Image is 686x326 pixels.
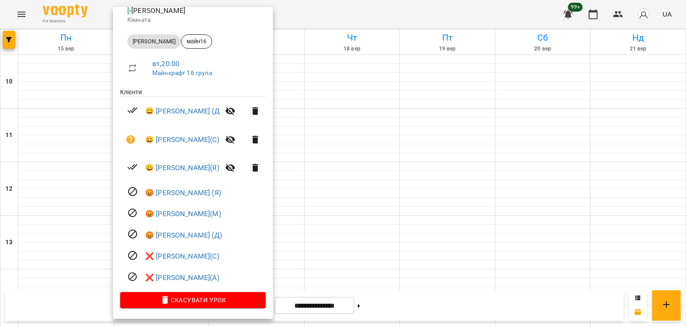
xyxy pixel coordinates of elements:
a: ❌ [PERSON_NAME](А) [145,272,219,283]
button: Скасувати Урок [120,292,266,308]
a: 😡 [PERSON_NAME] (Я) [145,188,221,198]
svg: Візит скасовано [127,272,138,282]
span: [PERSON_NAME] [127,38,181,46]
ul: Клієнти [120,88,266,292]
svg: Візит сплачено [127,162,138,172]
span: майн16 [181,38,212,46]
svg: Візит сплачено [127,105,138,116]
a: 😡 [PERSON_NAME] (Д) [145,230,222,241]
div: майн16 [181,34,212,49]
a: вт , 20:00 [152,59,180,68]
svg: Візит скасовано [127,229,138,239]
span: Скасувати Урок [127,295,259,305]
a: Майнкрафт 16 група [152,69,212,76]
svg: Візит скасовано [127,208,138,218]
a: 😀 [PERSON_NAME] (Д [145,106,220,117]
a: 😡 [PERSON_NAME](М) [145,209,221,219]
span: - [PERSON_NAME] [127,6,187,15]
a: ❌ [PERSON_NAME](С) [145,251,219,262]
svg: Візит скасовано [127,186,138,197]
svg: Візит скасовано [127,250,138,261]
button: Візит ще не сплачено. Додати оплату? [120,129,142,150]
a: 😀 [PERSON_NAME](С) [145,134,219,145]
p: Кімната [127,16,259,25]
a: 😀 [PERSON_NAME](Я) [145,163,219,173]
